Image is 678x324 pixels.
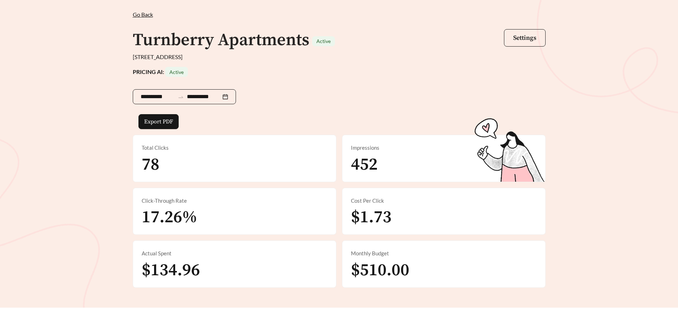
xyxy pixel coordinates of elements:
div: Impressions [351,144,537,152]
button: Settings [504,29,546,47]
button: Export PDF [138,114,179,129]
div: [STREET_ADDRESS] [133,53,546,61]
span: $134.96 [142,260,200,281]
span: swap-right [178,94,184,100]
div: Cost Per Click [351,197,537,205]
h1: Turnberry Apartments [133,30,309,51]
span: $1.73 [351,207,391,228]
div: Click-Through Rate [142,197,327,205]
span: Settings [513,34,536,42]
span: $510.00 [351,260,409,281]
span: 17.26% [142,207,197,228]
span: Active [169,69,184,75]
span: Export PDF [144,117,173,126]
span: Go Back [133,11,153,18]
span: 78 [142,154,159,175]
strong: PRICING AI: [133,68,188,75]
span: 452 [351,154,378,175]
div: Total Clicks [142,144,327,152]
div: Monthly Budget [351,249,537,257]
span: to [178,94,184,100]
div: Actual Spent [142,249,327,257]
span: Active [316,38,331,44]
